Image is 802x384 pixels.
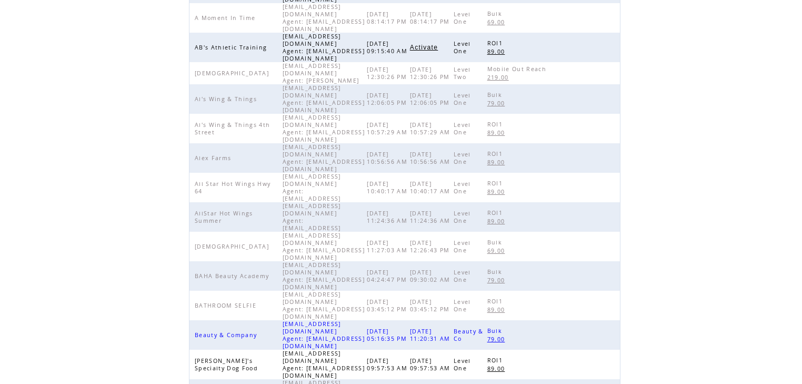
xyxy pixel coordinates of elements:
span: ROI1 [487,180,505,187]
span: Level One [454,357,471,372]
span: AB's Athletic Training [195,44,269,51]
span: Level One [454,151,471,165]
span: [EMAIL_ADDRESS][DOMAIN_NAME] Agent: [EMAIL_ADDRESS] [283,202,344,232]
span: [DATE] 08:14:17 PM [410,11,453,25]
span: Level One [454,11,471,25]
span: Bulk [487,239,505,246]
a: 89.00 [487,187,510,196]
a: Activate [410,44,438,51]
span: Level One [454,40,471,55]
a: 89.00 [487,216,510,225]
span: Level One [454,269,471,283]
span: 89.00 [487,129,508,136]
span: [EMAIL_ADDRESS][DOMAIN_NAME] Agent: [PERSON_NAME] [283,62,362,84]
span: [DATE] 09:57:53 AM [410,357,453,372]
span: [EMAIL_ADDRESS][DOMAIN_NAME] Agent: [EMAIL_ADDRESS][DOMAIN_NAME] [283,350,365,379]
span: 89.00 [487,188,508,195]
span: [DATE] 11:24:36 AM [410,210,453,224]
a: 79.00 [487,275,510,284]
a: 69.00 [487,246,510,255]
a: 89.00 [487,47,510,56]
span: [EMAIL_ADDRESS][DOMAIN_NAME] Agent: [EMAIL_ADDRESS][DOMAIN_NAME] [283,3,365,33]
span: [DATE] 10:57:29 AM [367,121,410,136]
span: 89.00 [487,306,508,313]
span: [DATE] 05:16:35 PM [367,328,409,342]
a: 79.00 [487,334,510,343]
span: ROI1 [487,121,505,128]
span: [DATE] 12:06:05 PM [410,92,453,106]
span: [DATE] 11:20:31 AM [410,328,453,342]
span: Bulk [487,10,505,17]
span: 79.00 [487,336,508,343]
span: [EMAIL_ADDRESS][DOMAIN_NAME] Agent: [EMAIL_ADDRESS][DOMAIN_NAME] [283,84,365,114]
span: [DATE] 10:56:56 AM [367,151,410,165]
span: ROI1 [487,357,505,364]
span: [DATE] 10:40:17 AM [410,180,453,195]
span: [DATE] 12:30:26 PM [367,66,409,81]
span: 69.00 [487,247,508,254]
span: Level One [454,121,471,136]
span: [DATE] 10:56:56 AM [410,151,453,165]
span: [EMAIL_ADDRESS][DOMAIN_NAME] Agent: [EMAIL_ADDRESS][DOMAIN_NAME] [283,232,365,261]
span: [DATE] 12:06:05 PM [367,92,409,106]
span: [DATE] 09:57:53 AM [367,357,410,372]
span: 219.00 [487,74,512,81]
span: Bulk [487,91,505,99]
span: [DATE] 12:26:43 PM [410,239,453,254]
span: Al's Wing & Things 4th Street [195,121,270,136]
span: Bulk [487,327,505,334]
a: 89.00 [487,157,510,166]
span: Level One [454,298,471,313]
span: Level One [454,210,471,224]
span: ROI1 [487,209,505,216]
span: [DATE] 04:24:47 PM [367,269,409,283]
span: [EMAIL_ADDRESS][DOMAIN_NAME] Agent: [EMAIL_ADDRESS][DOMAIN_NAME] [283,320,365,350]
span: [DATE] 08:14:17 PM [367,11,409,25]
span: 89.00 [487,365,508,372]
span: [EMAIL_ADDRESS][DOMAIN_NAME] Agent: [EMAIL_ADDRESS][DOMAIN_NAME] [283,143,365,173]
span: Bulk [487,268,505,275]
a: 89.00 [487,128,510,137]
span: Al's Wing & Things [195,95,259,103]
a: 89.00 [487,364,510,373]
span: Level Two [454,66,471,81]
span: [EMAIL_ADDRESS][DOMAIN_NAME] Agent: [EMAIL_ADDRESS][DOMAIN_NAME] [283,261,365,291]
span: [EMAIL_ADDRESS][DOMAIN_NAME] Agent: [EMAIL_ADDRESS][DOMAIN_NAME] [283,33,365,62]
span: [DATE] 10:40:17 AM [367,180,410,195]
span: [DEMOGRAPHIC_DATA] [195,243,272,250]
span: Alex Farms [195,154,234,162]
span: Level One [454,239,471,254]
span: Mobile Out Reach [487,65,549,73]
span: Level One [454,180,471,195]
span: [DEMOGRAPHIC_DATA] [195,70,272,77]
span: 89.00 [487,48,508,55]
span: [DATE] 09:30:02 AM [410,269,453,283]
span: 89.00 [487,159,508,166]
a: 89.00 [487,305,510,314]
span: [DATE] 03:45:12 PM [410,298,453,313]
span: 69.00 [487,18,508,26]
span: ROI1 [487,298,505,305]
span: ROI1 [487,40,505,47]
span: [EMAIL_ADDRESS][DOMAIN_NAME] Agent: [EMAIL_ADDRESS][DOMAIN_NAME] [283,114,365,143]
span: Beauty & Co [454,328,484,342]
span: [EMAIL_ADDRESS][DOMAIN_NAME] Agent: [EMAIL_ADDRESS][DOMAIN_NAME] [283,291,365,320]
span: [DATE] 12:30:26 PM [410,66,453,81]
span: ROI1 [487,150,505,157]
span: All Star Hot Wings Hwy 64 [195,180,270,195]
span: [PERSON_NAME]'s Specialty Dog Food [195,357,260,372]
span: [EMAIL_ADDRESS][DOMAIN_NAME] Agent: [EMAIL_ADDRESS] [283,173,344,202]
span: BATHROOM SELFIE [195,302,259,309]
span: [DATE] 03:45:12 PM [367,298,409,313]
span: AllStar Hot Wings Summer [195,210,253,224]
span: 79.00 [487,277,508,284]
span: Level One [454,92,471,106]
span: 79.00 [487,100,508,107]
a: 79.00 [487,99,510,107]
span: [DATE] 11:27:03 AM [367,239,410,254]
span: 89.00 [487,218,508,225]
span: [DATE] 10:57:29 AM [410,121,453,136]
span: [DATE] 09:15:40 AM [367,40,410,55]
a: 219.00 [487,73,514,82]
span: A Moment In Time [195,14,258,22]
